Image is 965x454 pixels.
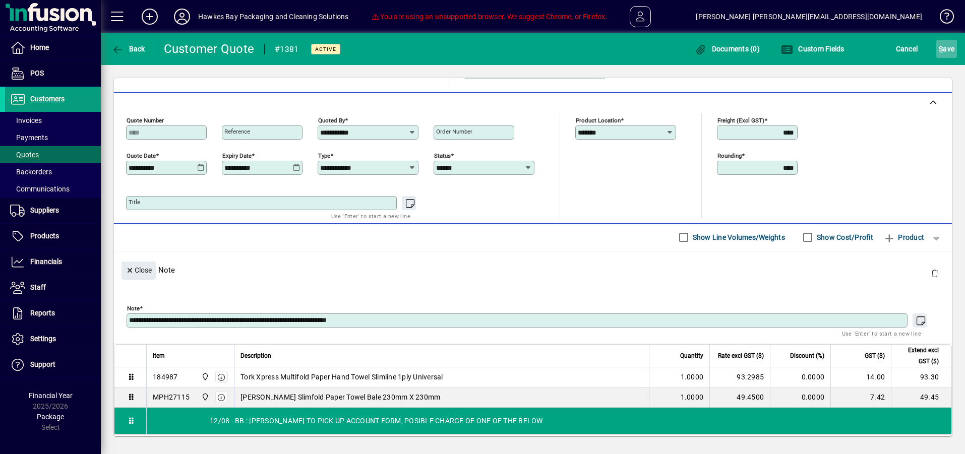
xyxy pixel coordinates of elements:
[716,392,764,402] div: 49.4500
[10,134,48,142] span: Payments
[778,40,847,58] button: Custom Fields
[5,129,101,146] a: Payments
[240,350,271,361] span: Description
[318,116,345,123] mat-label: Quoted by
[936,40,957,58] button: Save
[199,371,210,382] span: Central
[891,367,951,387] td: 93.30
[127,304,140,311] mat-label: Note
[129,199,140,206] mat-label: Title
[153,350,165,361] span: Item
[5,301,101,326] a: Reports
[5,146,101,163] a: Quotes
[790,350,824,361] span: Discount (%)
[30,69,44,77] span: POS
[694,45,760,53] span: Documents (0)
[842,328,921,339] mat-hint: Use 'Enter' to start a new line
[10,168,52,176] span: Backorders
[30,360,55,368] span: Support
[897,345,939,367] span: Extend excl GST ($)
[896,41,918,57] span: Cancel
[5,224,101,249] a: Products
[865,350,885,361] span: GST ($)
[240,392,440,402] span: [PERSON_NAME] Slimfold Paper Towel Bale 230mm X 230mm
[127,152,156,159] mat-label: Quote date
[166,8,198,26] button: Profile
[153,372,178,382] div: 184987
[371,13,607,21] span: You are using an unsupported browser. We suggest Chrome, or Firefox.
[315,46,336,52] span: Active
[275,41,298,57] div: #1381
[122,262,156,280] button: Close
[30,95,65,103] span: Customers
[37,413,64,421] span: Package
[331,210,410,222] mat-hint: Use 'Enter' to start a new line
[126,262,152,279] span: Close
[5,327,101,352] a: Settings
[939,41,954,57] span: ave
[5,249,101,275] a: Financials
[119,265,158,274] app-page-header-button: Close
[436,128,472,135] mat-label: Order number
[30,257,62,266] span: Financials
[101,40,156,58] app-page-header-button: Back
[30,232,59,240] span: Products
[691,232,785,242] label: Show Line Volumes/Weights
[681,392,704,402] span: 1.0000
[932,2,952,35] a: Knowledge Base
[30,309,55,317] span: Reports
[5,61,101,86] a: POS
[716,372,764,382] div: 93.2985
[939,45,943,53] span: S
[10,185,70,193] span: Communications
[114,251,952,288] div: Note
[5,35,101,60] a: Home
[153,392,190,402] div: MPH27115
[240,372,443,382] span: Tork Xpress Multifold Paper Hand Towel Slimline 1ply Universal
[109,40,148,58] button: Back
[717,116,764,123] mat-label: Freight (excl GST)
[878,228,929,246] button: Product
[5,275,101,300] a: Staff
[134,8,166,26] button: Add
[5,180,101,198] a: Communications
[127,116,164,123] mat-label: Quote number
[434,152,451,159] mat-label: Status
[147,408,951,434] div: 12/08 - BB : [PERSON_NAME] TO PICK UP ACCOUNT FORM, POSIBLE CHARGE OF ONE OF THE BELOW
[770,387,830,408] td: 0.0000
[717,152,742,159] mat-label: Rounding
[30,335,56,343] span: Settings
[770,367,830,387] td: 0.0000
[5,352,101,377] a: Support
[576,116,621,123] mat-label: Product location
[10,116,42,124] span: Invoices
[199,392,210,403] span: Central
[5,112,101,129] a: Invoices
[10,151,39,159] span: Quotes
[923,269,947,278] app-page-header-button: Delete
[29,392,73,400] span: Financial Year
[222,152,252,159] mat-label: Expiry date
[224,128,250,135] mat-label: Reference
[718,350,764,361] span: Rate excl GST ($)
[318,152,330,159] mat-label: Type
[781,45,845,53] span: Custom Fields
[893,40,921,58] button: Cancel
[681,372,704,382] span: 1.0000
[30,43,49,51] span: Home
[830,367,891,387] td: 14.00
[815,232,873,242] label: Show Cost/Profit
[5,163,101,180] a: Backorders
[111,45,145,53] span: Back
[696,9,922,25] div: [PERSON_NAME] [PERSON_NAME][EMAIL_ADDRESS][DOMAIN_NAME]
[30,206,59,214] span: Suppliers
[891,387,951,408] td: 49.45
[883,229,924,245] span: Product
[198,9,349,25] div: Hawkes Bay Packaging and Cleaning Solutions
[830,387,891,408] td: 7.42
[30,283,46,291] span: Staff
[692,40,762,58] button: Documents (0)
[5,198,101,223] a: Suppliers
[923,262,947,286] button: Delete
[164,41,255,57] div: Customer Quote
